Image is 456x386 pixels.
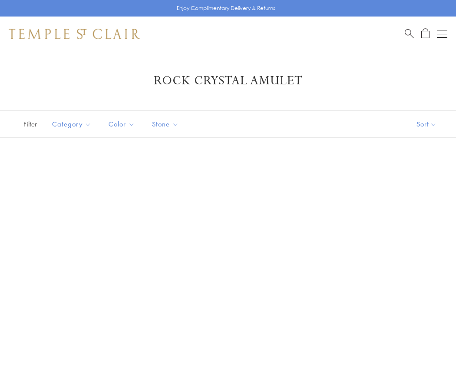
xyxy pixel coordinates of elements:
[177,4,275,13] p: Enjoy Complimentary Delivery & Returns
[421,28,430,39] a: Open Shopping Bag
[48,119,98,130] span: Category
[405,28,414,39] a: Search
[437,29,447,39] button: Open navigation
[102,114,141,134] button: Color
[22,73,434,89] h1: Rock Crystal Amulet
[145,114,185,134] button: Stone
[9,29,140,39] img: Temple St. Clair
[104,119,141,130] span: Color
[397,111,456,137] button: Show sort by
[148,119,185,130] span: Stone
[46,114,98,134] button: Category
